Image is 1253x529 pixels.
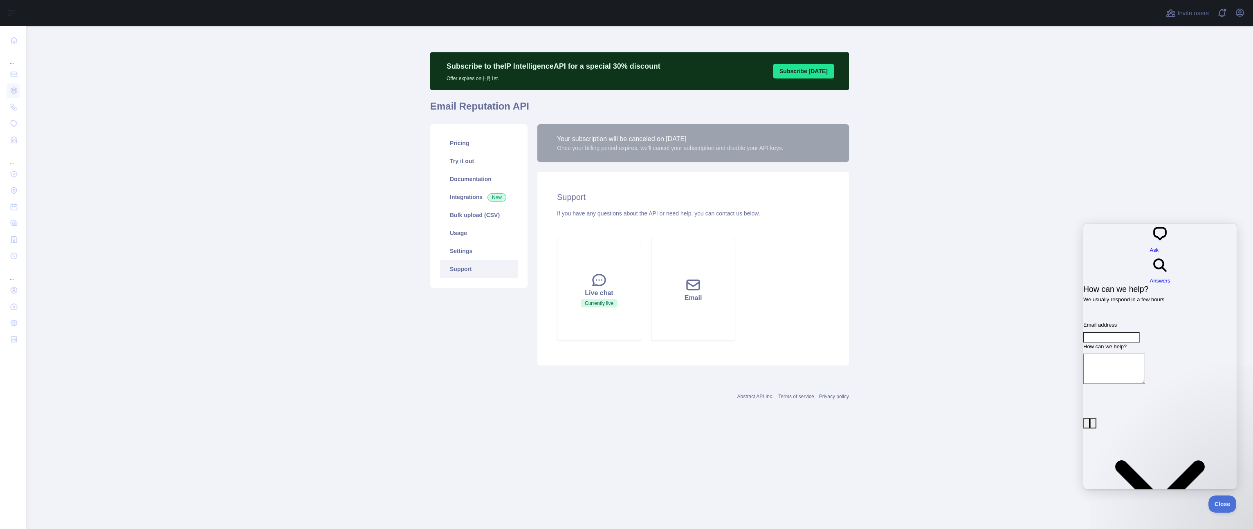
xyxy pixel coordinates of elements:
[778,394,814,399] a: Terms of service
[1083,224,1237,489] iframe: Help Scout Beacon - Live Chat, Contact Form, and Knowledge Base
[661,293,725,303] div: Email
[737,394,774,399] a: Abstract API Inc.
[487,193,506,202] span: New
[581,299,618,307] span: Currently live
[7,49,20,65] div: ...
[447,72,660,82] p: Offer expires on 十月 1st.
[440,134,518,152] a: Pricing
[447,61,660,72] p: Subscribe to the IP Intelligence API for a special 30 % discount
[440,224,518,242] a: Usage
[7,265,20,281] div: ...
[557,239,641,341] button: Live chatCurrently live
[440,170,518,188] a: Documentation
[819,394,849,399] a: Privacy policy
[7,149,20,165] div: ...
[1177,9,1209,18] span: Invite users
[430,100,849,119] h1: Email Reputation API
[651,239,735,341] button: Email
[773,64,834,78] button: Subscribe [DATE]
[440,242,518,260] a: Settings
[557,191,829,203] h2: Support
[440,260,518,278] a: Support
[557,209,829,217] div: If you have any questions about the API or need help, you can contact us below.
[557,144,784,152] div: Once your billing period expires, we'll cancel your subscription and disable your API keys.
[440,188,518,206] a: Integrations New
[557,134,784,144] div: Your subscription will be canceled on [DATE]
[567,288,631,298] div: Live chat
[1208,495,1237,513] iframe: Help Scout Beacon - Close
[1164,7,1210,20] button: Invite users
[440,152,518,170] a: Try it out
[440,206,518,224] a: Bulk upload (CSV)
